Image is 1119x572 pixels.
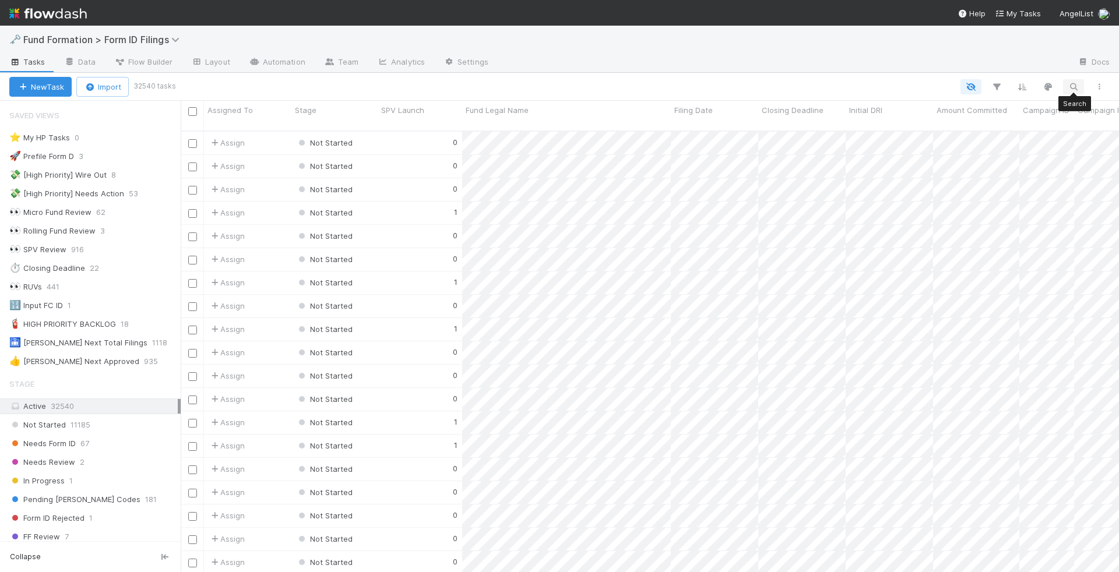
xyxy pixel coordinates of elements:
div: 0 [453,229,458,241]
span: 1118 [152,336,179,350]
span: Not Started [296,301,353,310]
span: FF Review [9,529,60,544]
span: 👀 [9,281,21,291]
span: Assign [209,160,245,172]
small: 32540 tasks [133,81,176,91]
div: 0 [453,509,458,521]
a: Analytics [368,54,434,72]
input: Toggle Row Selected [188,209,197,218]
img: avatar_892eb56c-5b5a-46db-bf0b-2a9023d0e8f8.png [1098,8,1110,20]
span: Not Started [296,441,353,450]
span: 💸 [9,188,21,198]
div: 0 [453,346,458,358]
span: 62 [96,205,117,220]
span: Needs Review [9,455,75,469]
input: Toggle Row Selected [188,302,197,311]
div: Assign [209,370,245,382]
span: 181 [145,492,157,507]
div: 0 [453,160,458,171]
div: Not Started [296,183,353,195]
a: Team [315,54,368,72]
input: Toggle Row Selected [188,349,197,358]
div: Not Started [296,486,353,498]
input: Toggle Row Selected [188,512,197,521]
div: Not Started [296,440,353,451]
div: 0 [453,369,458,381]
input: Toggle Row Selected [188,232,197,241]
span: Not Started [296,185,353,194]
div: 0 [453,556,458,567]
input: Toggle All Rows Selected [188,107,197,116]
div: 0 [453,462,458,474]
span: Not Started [296,231,353,241]
a: Data [55,54,105,72]
span: Assign [209,416,245,428]
div: Not Started [296,556,353,568]
div: Not Started [296,416,353,428]
div: Assign [209,556,245,568]
span: 7 [65,529,69,544]
span: 🔢 [9,300,21,310]
input: Toggle Row Selected [188,535,197,544]
span: Not Started [296,161,353,171]
div: Not Started [296,300,353,312]
span: Stage [9,372,34,396]
span: Not Started [9,418,66,432]
div: Assign [209,183,245,195]
div: 0 [453,486,458,497]
span: 22 [90,261,111,276]
span: 3 [100,224,117,238]
span: Not Started [296,208,353,217]
span: 💸 [9,170,21,179]
span: 🚀 [9,151,21,161]
span: 👀 [9,207,21,217]
div: [High Priority] Needs Action [9,186,124,201]
span: Campaign ID [1023,104,1069,116]
span: Assign [209,440,245,451]
div: 0 [453,136,458,148]
div: Not Started [296,277,353,288]
span: ⏱️ [9,263,21,273]
span: Not Started [296,255,353,264]
div: [PERSON_NAME] Next Approved [9,354,139,369]
span: Fund Formation > Form ID Filings [23,34,185,45]
div: Active [9,399,178,414]
span: Assign [209,323,245,335]
span: Pending [PERSON_NAME] Codes [9,492,140,507]
span: 👀 [9,225,21,235]
span: 🗝️ [9,34,21,44]
span: AngelList [1060,9,1093,18]
span: Not Started [296,278,353,287]
a: Settings [434,54,498,72]
div: Not Started [296,510,353,521]
input: Toggle Row Selected [188,279,197,288]
div: My HP Tasks [9,130,70,145]
span: Not Started [296,534,353,543]
span: Assign [209,300,245,312]
span: Assign [209,277,245,288]
div: Not Started [296,463,353,475]
span: 👀 [9,244,21,254]
div: Not Started [296,253,353,265]
span: 32540 [51,401,74,411]
span: 67 [80,436,89,451]
div: 1 [454,276,458,288]
div: [PERSON_NAME] Next Total Filings [9,336,147,350]
div: Assign [209,137,245,149]
span: 1 [89,511,93,525]
span: Assign [209,533,245,545]
span: Not Started [296,371,353,380]
img: logo-inverted-e16ddd16eac7371096b0.svg [9,3,87,23]
div: 0 [453,393,458,404]
div: SPV Review [9,242,66,257]
span: Stage [295,104,316,116]
span: Not Started [296,464,353,474]
span: 2 [80,455,85,469]
span: Saved Views [9,104,59,127]
div: Micro Fund Review [9,205,92,220]
div: 1 [454,416,458,428]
